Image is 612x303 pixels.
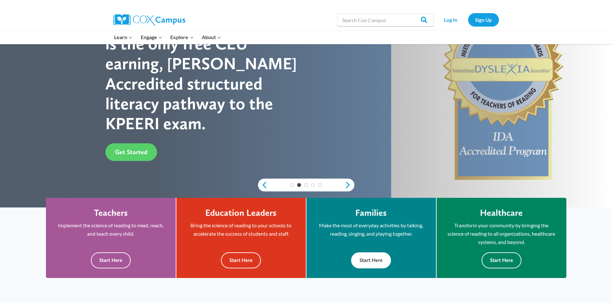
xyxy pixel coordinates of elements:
[110,30,225,44] nav: Primary Navigation
[437,198,566,278] a: Healthcare Transform your community by bringing the science of reading to all organizations, heal...
[437,13,465,26] a: Log In
[105,13,306,133] div: [PERSON_NAME] Campus is the only free CEU earning, [PERSON_NAME] Accredited structured literacy p...
[345,181,354,189] a: next
[94,207,128,218] h4: Teachers
[480,207,523,218] h4: Healthcare
[311,183,315,187] a: 4
[186,221,296,238] p: Bring the science of reading to your schools to accelerate the success of students and staff.
[304,183,308,187] a: 3
[56,221,166,238] p: Implement the science of reading to meet, reach, and teach every child.
[297,183,301,187] a: 2
[113,14,185,26] img: Cox Campus
[468,13,499,26] a: Sign Up
[46,198,176,278] a: Teachers Implement the science of reading to meet, reach, and teach every child. Start Here
[337,13,434,26] input: Search Cox Campus
[221,252,261,268] button: Start Here
[258,181,268,189] a: previous
[351,252,391,268] button: Start Here
[446,221,557,246] p: Transform your community by bringing the science of reading to all organizations, healthcare syst...
[198,30,225,44] button: Child menu of About
[355,207,387,218] h4: Families
[110,30,137,44] button: Child menu of Learn
[290,183,294,187] a: 1
[115,148,147,156] span: Get Started
[205,207,277,218] h4: Education Leaders
[91,252,131,268] button: Start Here
[316,221,426,238] p: Make the most of everyday activities by talking, reading, singing, and playing together.
[437,13,499,26] nav: Secondary Navigation
[258,179,354,191] div: content slider buttons
[482,252,521,268] button: Start Here
[166,30,198,44] button: Child menu of Explore
[306,198,436,278] a: Families Make the most of everyday activities by talking, reading, singing, and playing together....
[318,183,322,187] a: 5
[105,143,157,161] a: Get Started
[176,198,306,278] a: Education Leaders Bring the science of reading to your schools to accelerate the success of stude...
[137,30,166,44] button: Child menu of Engage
